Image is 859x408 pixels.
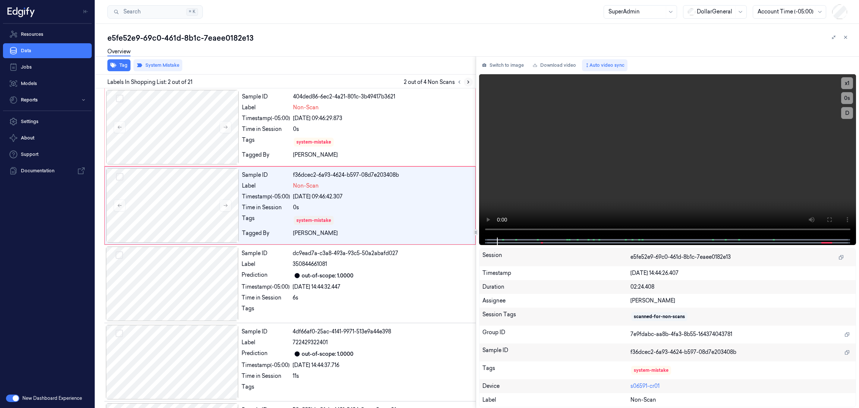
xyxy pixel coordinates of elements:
[3,163,92,178] a: Documentation
[242,114,290,122] div: Timestamp (-05:00)
[242,372,290,380] div: Time in Session
[107,5,203,19] button: Search⌘K
[482,297,630,305] div: Assignee
[242,339,290,346] div: Label
[293,339,328,346] span: 722429322401
[293,249,471,257] div: dc9ead7a-c3a8-493a-93c5-50a2abafd027
[630,283,853,291] div: 02:24.408
[482,329,630,340] div: Group ID
[293,260,327,268] span: 350844661081
[482,364,630,376] div: Tags
[404,78,473,87] span: 2 out of 4 Non Scans
[634,367,668,374] div: system-mistake
[293,328,471,336] div: 4df66af0-25ac-4141-9971-513e9a44e398
[841,92,853,104] button: 0s
[630,396,656,404] span: Non-Scan
[242,204,290,211] div: Time in Session
[293,229,471,237] div: [PERSON_NAME]
[630,297,853,305] div: [PERSON_NAME]
[242,305,290,317] div: Tags
[293,193,471,201] div: [DATE] 09:46:42.307
[107,59,130,71] button: Tag
[242,136,290,148] div: Tags
[116,95,123,102] button: Select row
[242,214,290,226] div: Tags
[634,313,685,320] div: scanned-for-non-scans
[293,182,319,190] span: Non-Scan
[841,77,853,89] button: x1
[107,48,130,56] a: Overview
[242,182,290,190] div: Label
[242,271,290,280] div: Prediction
[296,217,331,224] div: system-mistake
[242,328,290,336] div: Sample ID
[482,283,630,291] div: Duration
[3,131,92,145] button: About
[302,272,353,280] div: out-of-scope: 1.0000
[293,114,471,122] div: [DATE] 09:46:29.873
[3,92,92,107] button: Reports
[116,330,123,337] button: Select row
[242,283,290,291] div: Timestamp (-05:00)
[242,93,290,101] div: Sample ID
[116,173,123,181] button: Select row
[482,396,630,404] div: Label
[242,171,290,179] div: Sample ID
[293,361,471,369] div: [DATE] 14:44:37.716
[479,59,527,71] button: Switch to image
[242,125,290,133] div: Time in Session
[530,59,579,71] a: Download video
[3,27,92,42] a: Resources
[302,350,353,358] div: out-of-scope: 1.0000
[630,383,660,389] a: s06591-cr01
[482,251,630,263] div: Session
[293,294,471,302] div: 6s
[3,147,92,162] a: Support
[80,6,92,18] button: Toggle Navigation
[3,43,92,58] a: Data
[293,151,471,159] div: [PERSON_NAME]
[293,125,471,133] div: 0s
[482,346,630,358] div: Sample ID
[242,349,290,358] div: Prediction
[120,8,141,16] span: Search
[133,59,182,71] button: System Mistake
[296,139,331,145] div: system-mistake
[242,193,290,201] div: Timestamp (-05:00)
[242,104,290,112] div: Label
[3,114,92,129] a: Settings
[293,104,319,112] span: Non-Scan
[293,93,471,101] div: 404ded86-6ec2-4a21-801c-3b49417b3621
[293,372,471,380] div: 11s
[242,294,290,302] div: Time in Session
[3,76,92,91] a: Models
[841,107,853,119] button: D
[3,60,92,75] a: Jobs
[630,253,731,261] span: e5fe52e9-69c0-461d-8b1c-7eaee0182e13
[293,171,471,179] div: f36dcec2-6a93-4624-b597-08d7e203408b
[630,330,732,338] span: 7e9fdabc-aa8b-4fa3-8b55-164374043781
[242,229,290,237] div: Tagged By
[630,348,736,356] span: f36dcec2-6a93-4624-b597-08d7e203408b
[482,269,630,277] div: Timestamp
[242,151,290,159] div: Tagged By
[582,59,627,71] button: Auto video sync
[482,311,630,323] div: Session Tags
[242,249,290,257] div: Sample ID
[242,383,290,395] div: Tags
[630,269,853,277] div: [DATE] 14:44:26.407
[116,251,123,259] button: Select row
[293,204,471,211] div: 0s
[482,382,630,390] div: Device
[242,260,290,268] div: Label
[293,283,471,291] div: [DATE] 14:44:32.447
[242,361,290,369] div: Timestamp (-05:00)
[107,33,853,43] div: e5fe52e9-69c0-461d-8b1c-7eaee0182e13
[107,78,192,86] span: Labels In Shopping List: 2 out of 21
